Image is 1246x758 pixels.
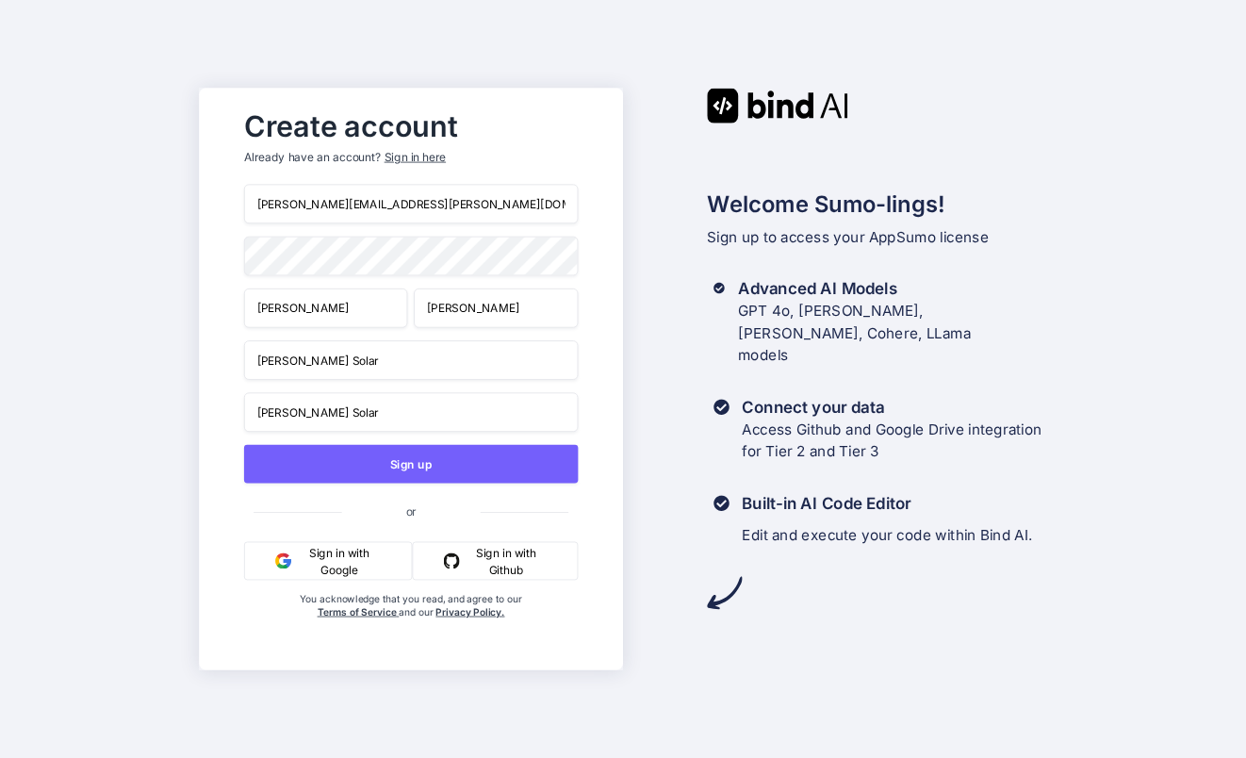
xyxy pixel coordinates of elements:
[244,340,578,380] input: Your company name
[743,419,1042,464] p: Access Github and Google Drive integration for Tier 2 and Tier 3
[743,524,1033,547] p: Edit and execute your code within Bind AI.
[244,149,578,165] p: Already have an account?
[300,593,522,657] div: You acknowledge that you read, and agree to our and our
[244,392,578,432] input: Company website
[436,606,505,618] a: Privacy Policy.
[244,288,408,328] input: First Name
[743,492,1033,515] h3: Built-in AI Code Editor
[244,184,578,223] input: Email
[412,542,578,581] button: Sign in with Github
[244,114,578,140] h2: Create account
[318,606,400,618] a: Terms of Service
[738,277,1046,300] h3: Advanced AI Models
[707,575,742,610] img: arrow
[707,88,848,123] img: Bind AI logo
[707,188,1046,222] h2: Welcome Sumo-lings!
[743,396,1042,419] h3: Connect your data
[707,226,1046,249] p: Sign up to access your AppSumo license
[444,552,460,568] img: github
[244,542,412,581] button: Sign in with Google
[342,491,481,531] span: or
[244,445,578,484] button: Sign up
[415,288,579,328] input: Last Name
[738,300,1046,367] p: GPT 4o, [PERSON_NAME], [PERSON_NAME], Cohere, LLama models
[275,552,291,568] img: google
[385,149,446,165] div: Sign in here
